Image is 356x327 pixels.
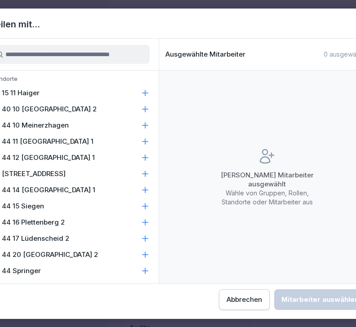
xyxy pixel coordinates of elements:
[2,266,41,275] p: 44 Springer
[219,289,270,310] button: Abbrechen
[2,234,69,243] p: 44 17 Lüdenscheid 2
[227,295,262,305] div: Abbrechen
[2,88,40,97] p: 15 11 Haiger
[2,218,65,227] p: 44 16 Plettenberg 2
[2,202,44,211] p: 44 15 Siegen
[165,50,245,58] p: Ausgewählte Mitarbeiter
[2,105,97,114] p: 40 10 [GEOGRAPHIC_DATA] 2
[2,137,93,146] p: 44 11 [GEOGRAPHIC_DATA] 1
[2,169,66,178] p: [STREET_ADDRESS]
[2,186,95,194] p: 44 14 [GEOGRAPHIC_DATA] 1
[2,250,98,259] p: 44 20 [GEOGRAPHIC_DATA] 2
[2,153,95,162] p: 44 12 [GEOGRAPHIC_DATA] 1
[213,171,321,189] p: [PERSON_NAME] Mitarbeiter ausgewählt
[2,121,69,130] p: 44 10 Meinerzhagen
[213,189,321,207] p: Wähle von Gruppen, Rollen, Standorte oder Mitarbeiter aus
